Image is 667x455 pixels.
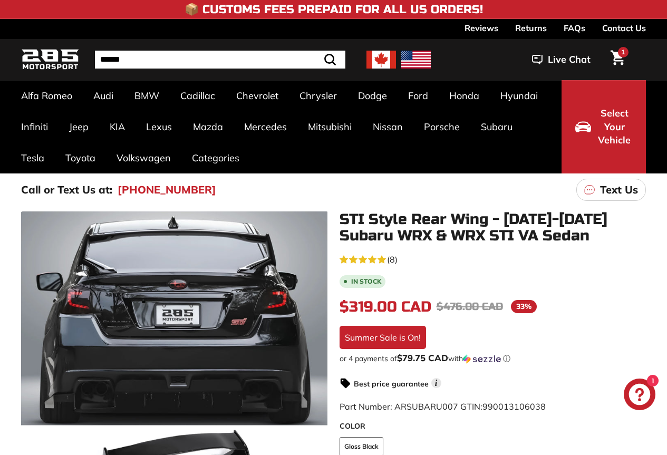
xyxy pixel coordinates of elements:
a: Text Us [576,179,646,201]
input: Search [95,51,345,69]
span: Part Number: ARSUBARU007 GTIN: [340,401,546,412]
a: Nissan [362,111,413,142]
img: Sezzle [463,354,501,364]
a: Lexus [136,111,182,142]
span: 990013106038 [482,401,546,412]
div: or 4 payments of with [340,353,646,364]
a: Porsche [413,111,470,142]
a: Reviews [465,19,498,37]
a: Cart [604,42,631,78]
a: [PHONE_NUMBER] [118,182,216,198]
p: Call or Text Us at: [21,182,112,198]
label: COLOR [340,421,646,432]
span: $79.75 CAD [397,352,448,363]
a: Subaru [470,111,523,142]
button: Live Chat [518,46,604,73]
b: In stock [351,278,381,285]
a: Toyota [55,142,106,173]
a: Mitsubishi [297,111,362,142]
a: Ford [398,80,439,111]
a: Jeep [59,111,99,142]
span: $476.00 CAD [437,300,503,313]
p: Text Us [600,182,638,198]
strong: Best price guarantee [354,379,429,389]
a: KIA [99,111,136,142]
span: 33% [511,300,537,313]
h1: STI Style Rear Wing - [DATE]-[DATE] Subaru WRX & WRX STI VA Sedan [340,211,646,244]
a: Alfa Romeo [11,80,83,111]
h4: 📦 Customs Fees Prepaid for All US Orders! [185,3,483,16]
span: Select Your Vehicle [596,107,632,147]
a: Cadillac [170,80,226,111]
span: 1 [621,48,625,56]
div: or 4 payments of$79.75 CADwithSezzle Click to learn more about Sezzle [340,353,646,364]
a: 4.6 rating (8 votes) [340,252,646,266]
button: Select Your Vehicle [562,80,646,173]
span: (8) [387,253,398,266]
a: Volkswagen [106,142,181,173]
a: Tesla [11,142,55,173]
a: BMW [124,80,170,111]
span: Live Chat [548,53,591,66]
a: Infiniti [11,111,59,142]
a: Contact Us [602,19,646,37]
a: Chevrolet [226,80,289,111]
a: Chrysler [289,80,347,111]
img: Logo_285_Motorsport_areodynamics_components [21,47,79,72]
a: Honda [439,80,490,111]
a: Dodge [347,80,398,111]
a: Mercedes [234,111,297,142]
inbox-online-store-chat: Shopify online store chat [621,379,659,413]
a: Returns [515,19,547,37]
a: Audi [83,80,124,111]
span: $319.00 CAD [340,298,431,316]
a: FAQs [564,19,585,37]
a: Mazda [182,111,234,142]
a: Hyundai [490,80,548,111]
span: i [431,378,441,388]
div: Summer Sale is On! [340,326,426,349]
a: Categories [181,142,250,173]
